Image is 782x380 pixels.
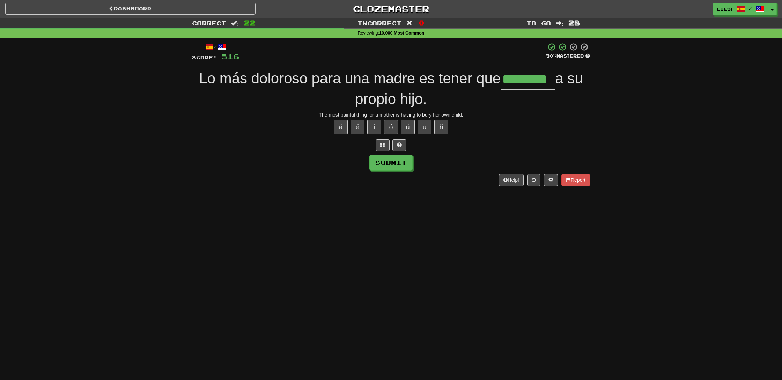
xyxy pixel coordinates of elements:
a: Clozemaster [266,3,516,15]
button: Report [561,174,590,186]
button: ú [401,120,415,134]
button: Round history (alt+y) [527,174,540,186]
button: í [367,120,381,134]
button: é [351,120,364,134]
div: The most painful thing for a mother is having to bury her own child. [192,111,590,118]
span: To go [526,20,551,27]
span: a su propio hijo. [355,70,583,107]
div: / [192,43,239,51]
span: : [556,20,563,26]
span: : [406,20,414,26]
span: 50 % [546,53,556,59]
button: á [334,120,348,134]
button: ó [384,120,398,134]
div: Mastered [546,53,590,59]
span: Incorrect [357,20,401,27]
span: : [231,20,239,26]
button: Help! [499,174,524,186]
a: LiesT / [713,3,768,15]
span: 28 [568,18,580,27]
button: ü [418,120,431,134]
button: Submit [369,155,413,171]
span: 22 [244,18,256,27]
span: 0 [419,18,425,27]
a: Dashboard [5,3,256,15]
span: Correct [192,20,226,27]
span: 516 [221,52,239,61]
button: Single letter hint - you only get 1 per sentence and score half the points! alt+h [392,139,406,151]
span: / [749,6,752,10]
strong: 10,000 Most Common [379,31,424,36]
button: Switch sentence to multiple choice alt+p [376,139,390,151]
span: Score: [192,54,217,60]
span: Lo más doloroso para una madre es tener que [199,70,501,87]
span: LiesT [717,6,733,12]
button: ñ [434,120,448,134]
